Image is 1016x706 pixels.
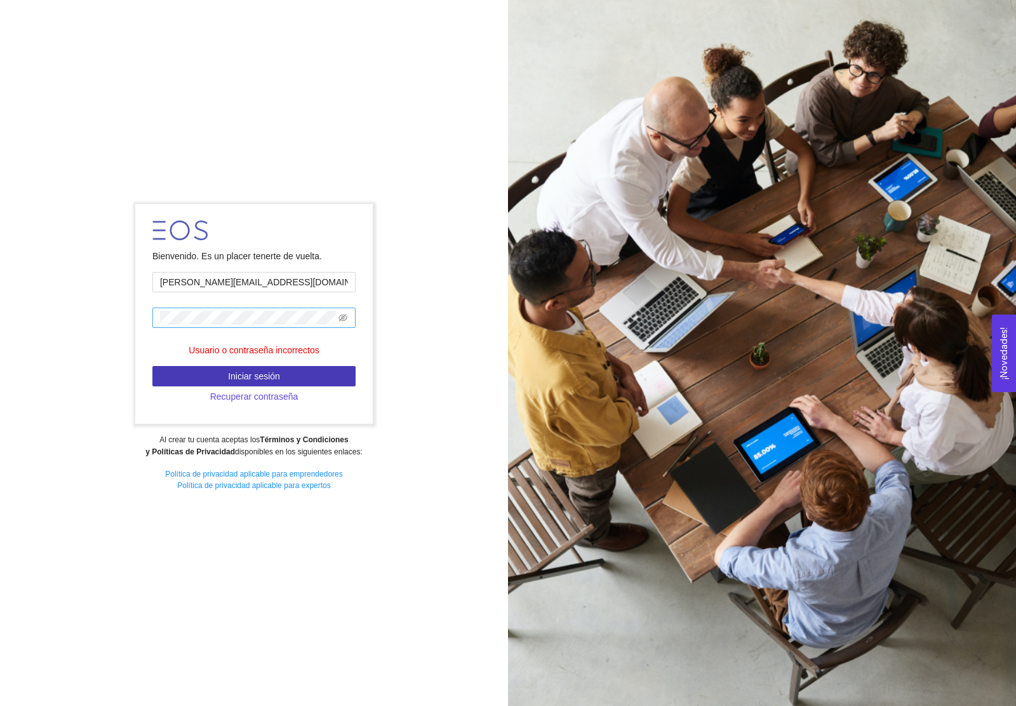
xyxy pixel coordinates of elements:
div: Bienvenido. Es un placer tenerte de vuelta. [152,249,356,263]
strong: Términos y Condiciones y Políticas de Privacidad [145,435,348,456]
span: eye-invisible [338,313,347,322]
input: Correo electrónico [152,272,356,292]
div: Al crear tu cuenta aceptas los disponibles en los siguientes enlaces: [8,434,499,458]
button: Iniciar sesión [152,366,356,386]
p: Usuario o contraseña incorrectos [152,343,356,357]
img: LOGO [152,221,208,240]
a: Política de privacidad aplicable para emprendedores [165,470,343,479]
a: Política de privacidad aplicable para expertos [177,481,330,490]
button: Recuperar contraseña [152,386,356,407]
a: Recuperar contraseña [152,391,356,402]
span: Iniciar sesión [228,369,280,383]
span: Recuperar contraseña [210,390,298,404]
button: Open Feedback Widget [992,315,1016,392]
